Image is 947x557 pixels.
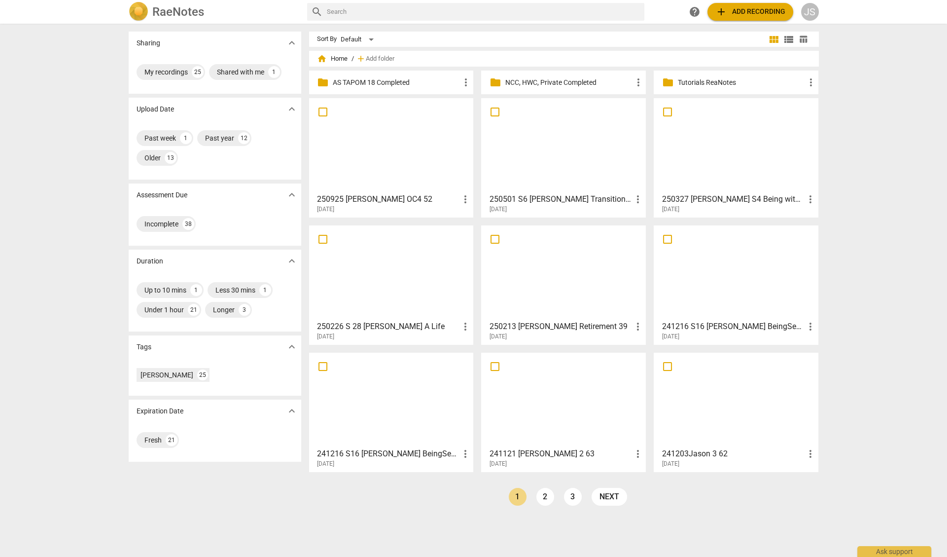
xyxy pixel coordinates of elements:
[284,254,299,268] button: Show more
[662,193,804,205] h3: 250327 Matthew-Jim S4 Being with Nothing 31
[715,6,727,18] span: add
[284,187,299,202] button: Show more
[144,153,161,163] div: Older
[485,356,642,468] a: 241121 [PERSON_NAME] 2 63[DATE]
[489,76,501,88] span: folder
[317,76,329,88] span: folder
[317,205,334,214] span: [DATE]
[459,76,471,88] span: more_vert
[351,55,354,63] span: /
[662,460,679,468] span: [DATE]
[657,229,815,340] a: 241216 S16 [PERSON_NAME] BeingSeen A[DATE]
[677,77,805,88] p: Tutorials ReaNotes
[662,448,804,460] h3: 241203Jason 3 62
[215,285,255,295] div: Less 30 mins
[564,488,582,506] a: Page 3
[188,304,200,316] div: 21
[313,229,470,340] a: 250226 S 28 [PERSON_NAME] A Life[DATE]
[662,321,804,333] h3: 241216 S16 Robb-Jim BeingSeen A
[536,488,554,506] a: Page 2
[662,76,673,88] span: folder
[144,285,186,295] div: Up to 10 mins
[356,54,366,64] span: add
[805,76,816,88] span: more_vert
[767,32,781,47] button: Tile view
[804,321,816,333] span: more_vert
[197,370,208,380] div: 25
[166,434,177,446] div: 21
[485,102,642,213] a: 250501 S6 [PERSON_NAME] Transition Plan[DATE]
[707,3,793,21] button: Upload
[286,255,298,267] span: expand_more
[366,55,394,63] span: Add folder
[137,190,187,200] p: Assessment Due
[799,35,808,44] span: table_chart
[686,3,703,21] a: Help
[180,132,192,144] div: 1
[509,488,526,506] a: Page 1 is your current page
[592,488,627,506] a: next
[317,333,334,341] span: [DATE]
[804,193,816,205] span: more_vert
[317,321,459,333] h3: 250226 S 28 Robb-Jim A Life
[192,66,204,78] div: 25
[317,54,348,64] span: Home
[857,546,931,557] div: Ask support
[801,3,819,21] button: JS
[190,284,202,296] div: 1
[657,102,815,213] a: 250327 [PERSON_NAME] S4 Being with Nothing 31[DATE]
[313,356,470,468] a: 241216 S16 [PERSON_NAME] BeingSeen B[DATE]
[631,448,643,460] span: more_vert
[489,205,506,214] span: [DATE]
[317,193,459,205] h3: 250925 Sarah OC4 52
[662,333,679,341] span: [DATE]
[286,405,298,417] span: expand_more
[182,218,194,230] div: 38
[459,193,471,205] span: more_vert
[284,404,299,418] button: Show more
[783,34,795,45] span: view_list
[313,102,470,213] a: 250925 [PERSON_NAME] OC4 52[DATE]
[489,193,631,205] h3: 250501 S6 Matt Pearson Transition Plan
[238,132,250,144] div: 12
[217,67,264,77] div: Shared with me
[341,32,377,47] div: Default
[317,54,327,64] span: home
[715,6,785,18] span: Add recording
[317,460,334,468] span: [DATE]
[144,133,176,143] div: Past week
[768,34,780,45] span: view_module
[213,305,235,315] div: Longer
[284,339,299,354] button: Show more
[505,77,632,88] p: NCC, HWC, Private Completed
[317,448,459,460] h3: 241216 S16 Robb-Jim BeingSeen B
[140,370,193,380] div: [PERSON_NAME]
[268,66,280,78] div: 1
[662,205,679,214] span: [DATE]
[459,321,471,333] span: more_vert
[205,133,234,143] div: Past year
[144,305,184,315] div: Under 1 hour
[489,460,506,468] span: [DATE]
[165,152,176,164] div: 13
[286,341,298,353] span: expand_more
[489,333,506,341] span: [DATE]
[137,342,151,352] p: Tags
[327,4,640,20] input: Search
[137,406,183,416] p: Expiration Date
[485,229,642,340] a: 250213 [PERSON_NAME] Retirement 39[DATE]
[286,189,298,201] span: expand_more
[286,103,298,115] span: expand_more
[137,104,174,114] p: Upload Date
[137,38,160,48] p: Sharing
[657,356,815,468] a: 241203Jason 3 62[DATE]
[129,2,299,22] a: LogoRaeNotes
[631,193,643,205] span: more_vert
[152,5,204,19] h2: RaeNotes
[333,77,460,88] p: AS TAPOM 18 Completed
[781,32,796,47] button: List view
[286,37,298,49] span: expand_more
[129,2,148,22] img: Logo
[489,448,631,460] h3: 241121 Jason 2 63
